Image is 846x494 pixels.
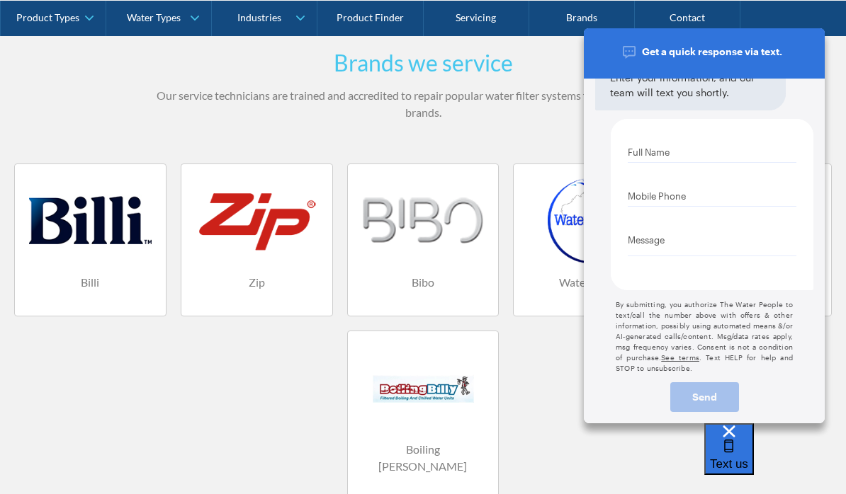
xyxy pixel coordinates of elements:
[670,382,739,412] button: send message
[661,352,699,362] a: Open terms and conditions in a new window
[704,423,846,494] iframe: podium webchat widget bubble
[616,299,793,366] p: By submitting, you authorize The Water People to text/call the number above with offers & other i...
[672,392,738,402] div: Send
[610,69,767,99] div: Enter your information, and our team will text you shortly.
[601,42,799,59] div: Get a quick response via text.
